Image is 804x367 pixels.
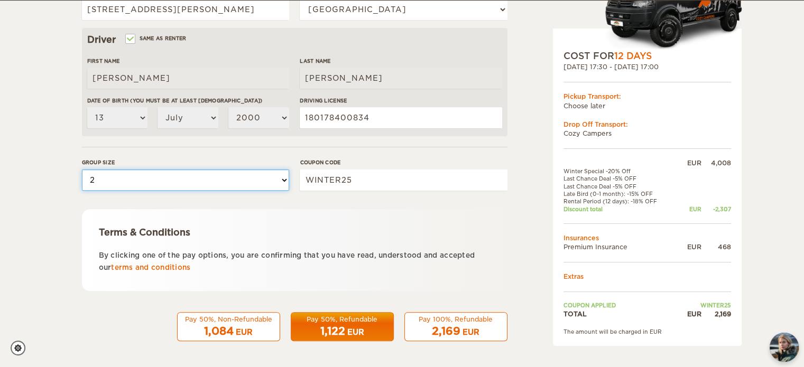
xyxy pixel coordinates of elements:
[99,249,491,274] p: By clicking one of the pay options, you are confirming that you have read, understood and accepte...
[177,312,280,342] button: Pay 50%, Non-Refundable 1,084 EUR
[563,205,678,212] td: Discount total
[300,57,502,65] label: Last Name
[82,158,289,166] label: Group size
[291,312,394,342] button: Pay 50%, Refundable 1,122 EUR
[404,312,507,342] button: Pay 100%, Refundable 2,169 EUR
[563,62,731,71] div: [DATE] 17:30 - [DATE] 17:00
[111,264,190,271] a: terms and conditions
[563,233,731,242] td: Insurances
[563,92,731,101] div: Pickup Transport:
[563,175,678,182] td: Last Chance Deal -5% OFF
[126,33,187,43] label: Same as renter
[99,226,491,239] div: Terms & Conditions
[677,309,701,318] div: EUR
[204,325,234,337] span: 1,084
[87,68,289,89] input: e.g. William
[677,242,701,251] div: EUR
[11,341,32,355] a: Cookie settings
[677,302,731,309] td: WINTER25
[677,205,701,212] div: EUR
[770,333,799,362] button: chat-button
[87,97,289,105] label: Date of birth (You must be at least [DEMOGRAPHIC_DATA])
[563,167,678,175] td: Winter Special -20% Off
[701,205,731,212] div: -2,307
[563,309,678,318] td: TOTAL
[563,190,678,197] td: Late Bird (0-1 month): -15% OFF
[300,107,502,128] input: e.g. 14789654B
[87,33,502,46] div: Driver
[236,327,253,337] div: EUR
[563,272,731,281] td: Extras
[432,325,460,337] span: 2,169
[701,309,731,318] div: 2,169
[347,327,364,337] div: EUR
[701,158,731,167] div: 4,008
[701,242,731,251] div: 468
[298,315,387,324] div: Pay 50%, Refundable
[320,325,345,337] span: 1,122
[563,129,731,138] td: Cozy Campers
[563,197,678,205] td: Rental Period (12 days): -18% OFF
[563,242,678,251] td: Premium Insurance
[770,333,799,362] img: Freyja at Cozy Campers
[563,328,731,335] div: The amount will be charged in EUR
[300,97,502,105] label: Driving License
[563,120,731,129] div: Drop Off Transport:
[677,158,701,167] div: EUR
[126,36,133,43] input: Same as renter
[563,183,678,190] td: Last Chance Deal -5% OFF
[563,50,731,62] div: COST FOR
[563,302,678,309] td: Coupon applied
[614,51,652,61] span: 12 Days
[300,68,502,89] input: e.g. Smith
[563,101,731,110] td: Choose later
[87,57,289,65] label: First Name
[300,158,507,166] label: Coupon code
[411,315,501,324] div: Pay 100%, Refundable
[184,315,273,324] div: Pay 50%, Non-Refundable
[463,327,479,337] div: EUR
